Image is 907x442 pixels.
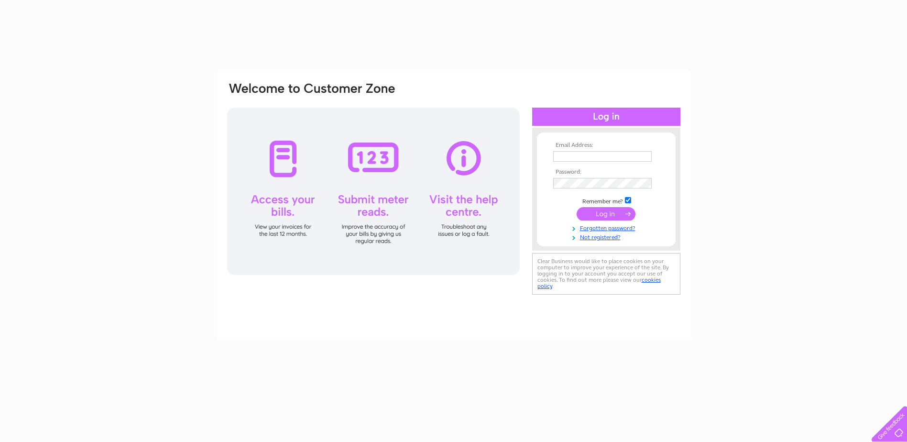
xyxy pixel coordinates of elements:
[551,169,662,176] th: Password:
[532,253,680,295] div: Clear Business would like to place cookies on your computer to improve your experience of the sit...
[553,223,662,232] a: Forgotten password?
[551,196,662,205] td: Remember me?
[551,142,662,149] th: Email Address:
[537,276,661,289] a: cookies policy
[553,232,662,241] a: Not registered?
[577,207,635,221] input: Submit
